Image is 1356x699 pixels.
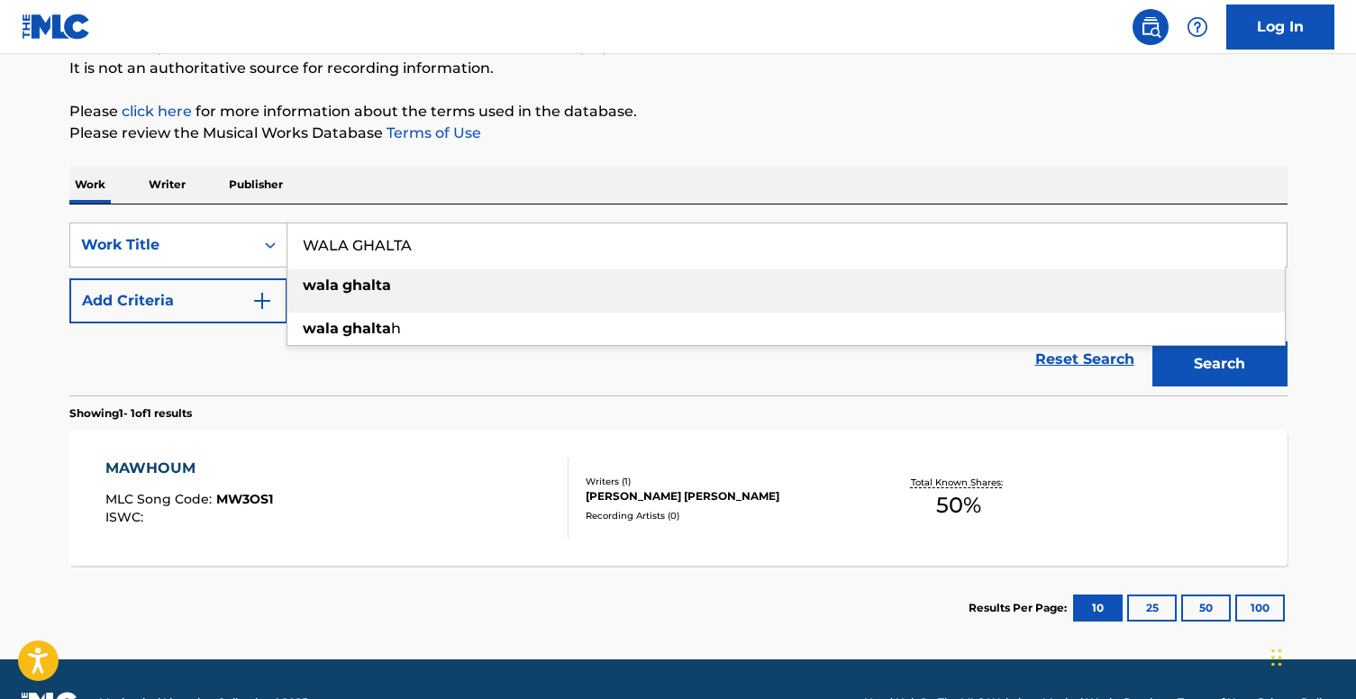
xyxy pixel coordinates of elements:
[1133,9,1169,45] a: Public Search
[69,101,1288,123] p: Please for more information about the terms used in the database.
[69,123,1288,144] p: Please review the Musical Works Database
[1235,595,1285,622] button: 100
[1179,9,1215,45] div: Help
[586,488,858,504] div: [PERSON_NAME] [PERSON_NAME]
[69,58,1288,79] p: It is not an authoritative source for recording information.
[342,277,391,294] strong: ghalta
[586,475,858,488] div: Writers ( 1 )
[969,600,1071,616] p: Results Per Page:
[81,234,243,256] div: Work Title
[1026,340,1143,379] a: Reset Search
[1073,595,1123,622] button: 10
[69,278,287,323] button: Add Criteria
[1181,595,1231,622] button: 50
[69,222,1288,395] form: Search Form
[342,320,391,337] strong: ghalta
[303,320,339,337] strong: wala
[22,14,91,40] img: MLC Logo
[1140,16,1161,38] img: search
[303,277,339,294] strong: wala
[216,491,273,507] span: MW3OS1
[143,166,191,204] p: Writer
[936,489,981,522] span: 50 %
[223,166,288,204] p: Publisher
[1152,341,1288,386] button: Search
[69,405,192,422] p: Showing 1 - 1 of 1 results
[1187,16,1208,38] img: help
[1266,613,1356,699] iframe: Chat Widget
[1226,5,1334,50] a: Log In
[1127,595,1177,622] button: 25
[69,166,111,204] p: Work
[69,431,1288,566] a: MAWHOUMMLC Song Code:MW3OS1ISWC:Writers (1)[PERSON_NAME] [PERSON_NAME]Recording Artists (0)Total ...
[586,509,858,522] div: Recording Artists ( 0 )
[911,476,1007,489] p: Total Known Shares:
[391,320,401,337] span: h
[251,290,273,312] img: 9d2ae6d4665cec9f34b9.svg
[105,491,216,507] span: MLC Song Code :
[1271,631,1282,685] div: Drag
[105,509,148,525] span: ISWC :
[105,458,273,479] div: MAWHOUM
[383,124,481,141] a: Terms of Use
[122,103,192,120] a: click here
